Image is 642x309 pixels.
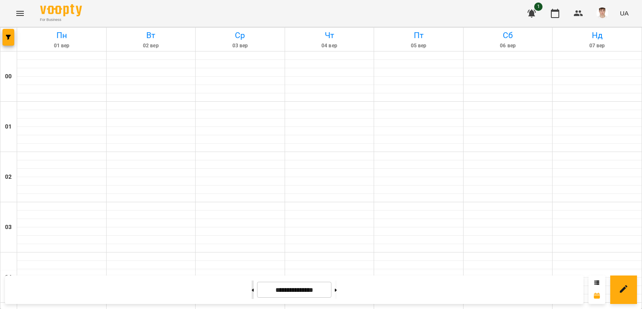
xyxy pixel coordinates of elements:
[375,29,462,42] h6: Пт
[5,122,12,131] h6: 01
[40,17,82,23] span: For Business
[375,42,462,50] h6: 05 вер
[197,29,283,42] h6: Ср
[108,29,194,42] h6: Вт
[596,8,608,19] img: 8fe045a9c59afd95b04cf3756caf59e6.jpg
[5,223,12,232] h6: 03
[465,29,551,42] h6: Сб
[108,42,194,50] h6: 02 вер
[286,42,373,50] h6: 04 вер
[617,5,632,21] button: UA
[40,4,82,16] img: Voopty Logo
[18,42,105,50] h6: 01 вер
[286,29,373,42] h6: Чт
[197,42,283,50] h6: 03 вер
[465,42,551,50] h6: 06 вер
[620,9,629,18] span: UA
[5,72,12,81] h6: 00
[18,29,105,42] h6: Пн
[10,3,30,23] button: Menu
[554,42,640,50] h6: 07 вер
[5,173,12,182] h6: 02
[554,29,640,42] h6: Нд
[534,3,543,11] span: 1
